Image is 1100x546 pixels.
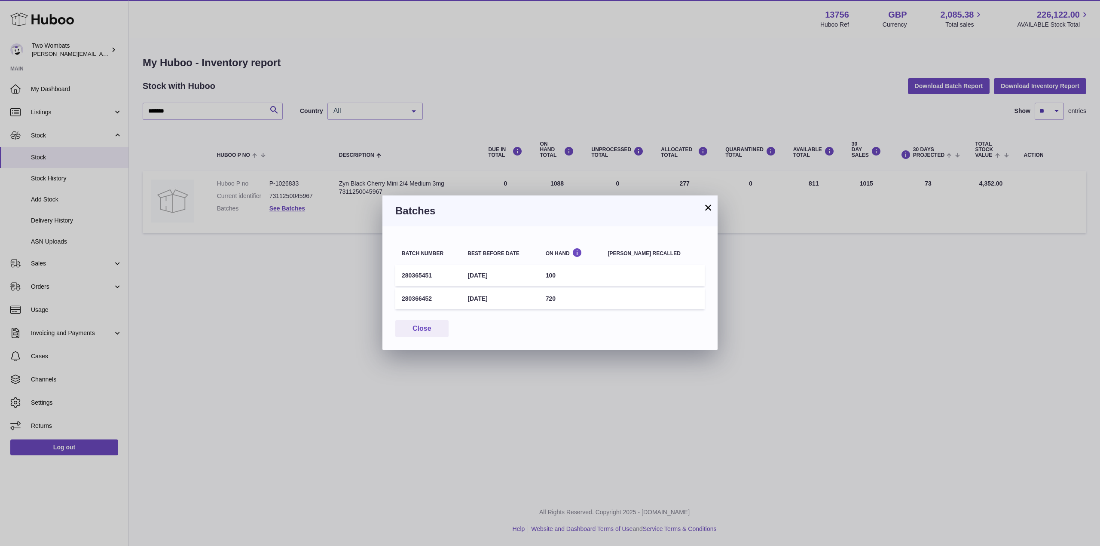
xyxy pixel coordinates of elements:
[461,288,539,309] td: [DATE]
[395,265,461,286] td: 280365451
[395,288,461,309] td: 280366452
[461,265,539,286] td: [DATE]
[402,251,455,256] div: Batch number
[467,251,532,256] div: Best before date
[608,251,698,256] div: [PERSON_NAME] recalled
[395,320,449,338] button: Close
[539,265,602,286] td: 100
[703,202,713,213] button: ×
[539,288,602,309] td: 720
[546,248,595,256] div: On Hand
[395,204,705,218] h3: Batches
